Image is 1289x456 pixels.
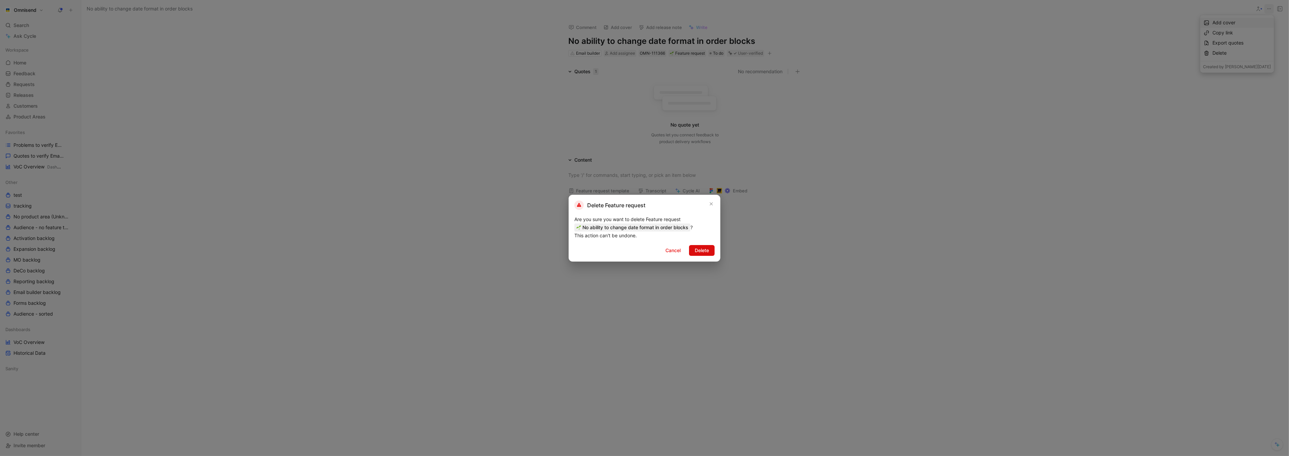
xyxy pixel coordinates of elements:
span: Delete [695,246,709,254]
h2: Delete Feature request [574,200,646,210]
button: Cancel [660,245,686,256]
div: Are you sure you want to delete Feature request ? This action can't be undone. [574,215,715,240]
span: Cancel [665,246,681,254]
button: Delete [689,245,715,256]
img: 🌱 [576,225,581,230]
span: No ability to change date format in order blocks [574,223,690,232]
